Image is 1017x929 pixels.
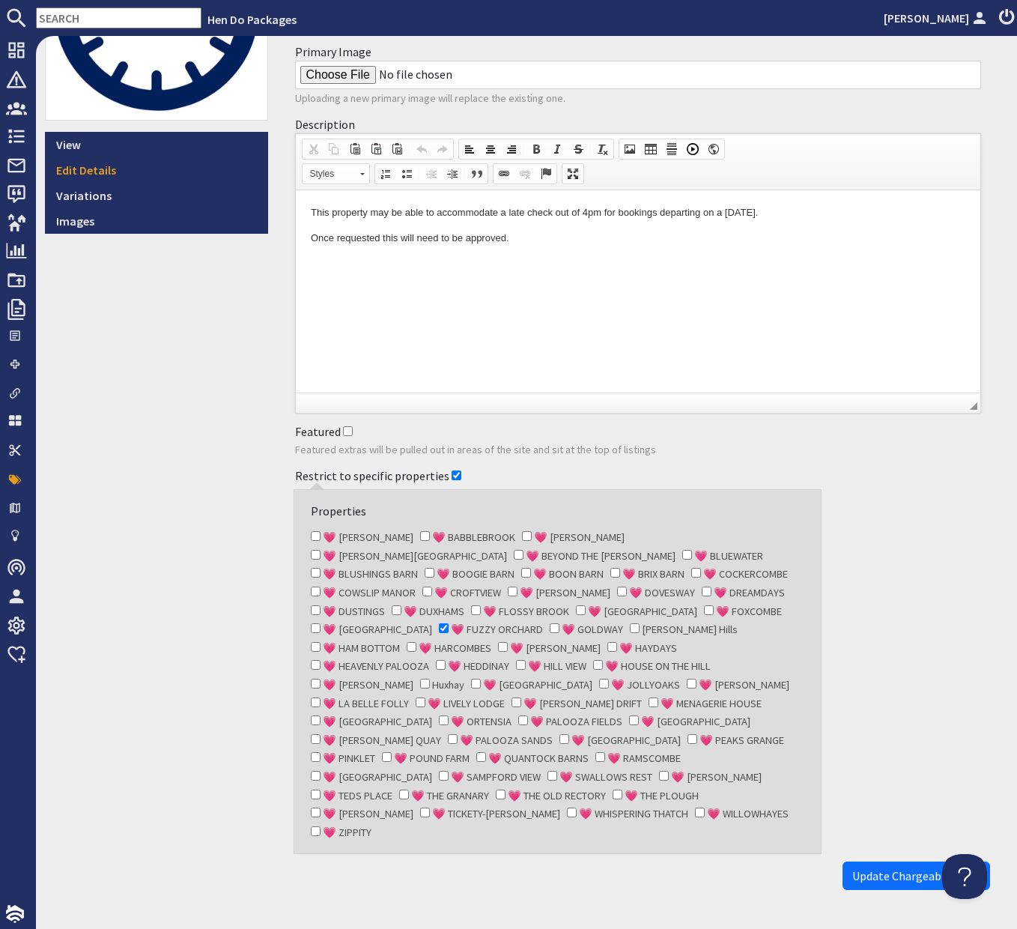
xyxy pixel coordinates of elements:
label: 💗 TICKETY-[PERSON_NAME] [432,806,560,823]
a: Undo [411,139,432,159]
label: 💗 WHISPERING THATCH [579,806,688,823]
label: 💗 [GEOGRAPHIC_DATA] [571,733,681,749]
a: Remove Format [592,139,613,159]
label: 💗 [GEOGRAPHIC_DATA] [483,677,592,694]
input: SEARCH [36,7,201,28]
label: 💗 DREAMDAYS [714,585,785,602]
p: Uploading a new primary image will replace the existing one. [295,91,982,107]
label: 💗 JOLLYOAKS [611,677,680,694]
label: 💗 [PERSON_NAME][GEOGRAPHIC_DATA] [323,548,507,565]
label: 💗 BRIX BARN [622,566,684,583]
label: 💗 FLOSSY BROOK [483,604,569,620]
a: Hen Do Packages [207,12,297,27]
a: Insert a Youtube, Vimeo or Dailymotion video [682,139,703,159]
label: 💗 COCKERCOMBE [703,566,788,583]
a: Cut [303,139,324,159]
label: 💗 COWSLIP MANOR [323,585,416,602]
label: Properties [311,503,366,518]
a: Redo [432,139,453,159]
label: 💗 [GEOGRAPHIC_DATA] [323,769,432,786]
img: staytech_i_w-64f4e8e9ee0a9c174fd5317b4b171b261742d2d393467e5bdba4413f4f884c10.svg [6,905,24,923]
label: 💗 HAYDAYS [619,641,677,657]
label: 💗 POUND FARM [394,751,470,767]
a: Center [480,139,501,159]
label: 💗 RAMSCOMBE [607,751,681,767]
a: Variations [45,183,268,208]
label: 💗 HEAVENLY PALOOZA [323,659,429,675]
a: Maximize [562,164,583,184]
span: Resize [970,402,977,410]
label: 💗 [GEOGRAPHIC_DATA] [323,622,432,638]
a: Insert Horizontal Line [661,139,682,159]
label: 💗 ORTENSIA [451,714,511,730]
label: 💗 GOLDWAY [562,622,623,638]
label: 💗 FUZZY ORCHARD [451,622,543,638]
label: 💗 MENAGERIE HOUSE [661,696,762,712]
a: Paste [344,139,365,159]
a: Align Right [501,139,522,159]
label: 💗 HEDDINAY [448,659,509,675]
label: 💗 [PERSON_NAME] [323,677,413,694]
label: 💗 BABBLEBROOK [432,530,515,546]
label: 💗 THE GRANARY [411,788,489,805]
label: 💗 DOVESWAY [629,585,695,602]
label: 💗 DUXHAMS [404,604,464,620]
a: Images [45,208,268,234]
a: Paste as plain text [365,139,386,159]
label: 💗 SAMPFORD VIEW [451,769,541,786]
a: Unlink [514,164,535,184]
label: 💗 THE PLOUGH [625,788,699,805]
label: 💗 [PERSON_NAME] DRIFT [523,696,642,712]
a: Insert/Remove Numbered List [375,164,396,184]
label: 💗 [PERSON_NAME] [323,530,413,546]
label: 💗 [PERSON_NAME] [323,806,413,823]
label: 💗 [PERSON_NAME] [534,530,625,546]
label: 💗 PEAKS GRANGE [699,733,784,749]
label: 💗 CROFTVIEW [434,585,501,602]
a: Link [494,164,514,184]
label: 💗 THE OLD RECTORY [508,788,606,805]
a: Block Quote [467,164,488,184]
iframe: Toggle Customer Support [942,854,987,899]
label: 💗 PINKLET [323,751,375,767]
label: 💗 PALOOZA FIELDS [530,714,622,730]
label: Primary Image [295,44,371,59]
a: Bold [526,139,547,159]
label: 💗 [PERSON_NAME] [520,585,610,602]
label: 💗 [PERSON_NAME] QUAY [323,733,441,749]
a: Decrease Indent [421,164,442,184]
label: 💗 BEYOND THE [PERSON_NAME] [526,548,676,565]
a: Table [640,139,661,159]
label: Huxhay [432,677,464,694]
label: 💗 PALOOZA SANDS [460,733,553,749]
a: Align Left [459,139,480,159]
label: 💗 QUANTOCK BARNS [488,751,589,767]
label: 💗 LA BELLE FOLLY [323,696,409,712]
label: 💗 ZIPPITY [323,825,371,841]
a: IFrame [703,139,724,159]
span: Styles [303,164,355,184]
label: 💗 [GEOGRAPHIC_DATA] [641,714,750,730]
button: Update Chargeable extra [843,862,990,890]
iframe: Rich Text Editor, site_chargeable_extra_description [296,190,981,393]
a: Increase Indent [442,164,463,184]
a: Styles [302,163,370,184]
a: Anchor [535,164,556,184]
label: 💗 BLUSHINGS BARN [323,566,418,583]
a: Image [619,139,640,159]
label: 💗 HILL VIEW [528,659,586,675]
label: Description [295,117,355,132]
label: 💗 BOOGIE BARN [437,566,514,583]
label: 💗 HARCOMBES [419,641,491,657]
label: 💗 TEDS PLACE [323,788,392,805]
a: View [45,132,268,157]
label: 💗 [PERSON_NAME] [699,677,789,694]
label: 💗 DUSTINGS [323,604,385,620]
label: 💗 HOUSE ON THE HILL [605,659,711,675]
a: [PERSON_NAME] [884,9,990,27]
a: Insert/Remove Bulleted List [396,164,417,184]
label: Restrict to specific properties [295,468,449,483]
label: 💗 HAM BOTTOM [323,641,400,657]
